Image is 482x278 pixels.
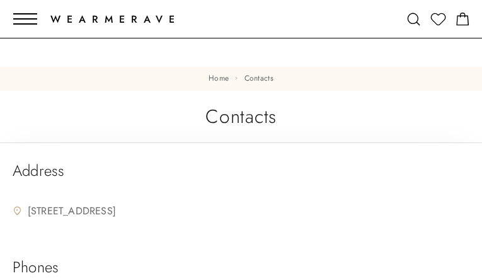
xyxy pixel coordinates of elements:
span: [STREET_ADDRESS] [25,202,116,221]
a: Home [209,72,229,84]
div: Phones [13,258,59,276]
div: Address [13,162,65,180]
span: Contacts [244,72,273,84]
